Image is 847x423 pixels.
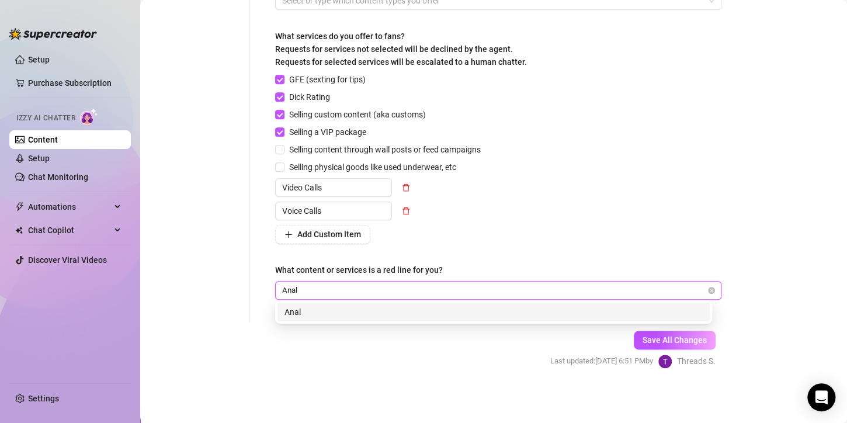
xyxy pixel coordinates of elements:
span: GFE (sexting for tips) [284,73,370,86]
button: Add Custom Item [275,225,370,244]
a: Discover Viral Videos [28,255,107,265]
img: AI Chatter [80,108,98,125]
span: Selling content through wall posts or feed campaigns [284,143,485,156]
a: Purchase Subscription [28,78,112,88]
div: What content or services is a red line for you? [275,263,443,276]
span: Automations [28,197,111,216]
label: What content or services is a red line for you? [275,263,451,276]
span: delete [402,183,410,192]
span: Threads S. [677,355,716,367]
span: Last updated: [DATE] 6:51 PM by [550,355,653,367]
span: thunderbolt [15,202,25,211]
span: Save All Changes [643,335,707,345]
span: Izzy AI Chatter [16,113,75,124]
span: plus [284,230,293,238]
span: Selling a VIP package [284,126,371,138]
img: Chat Copilot [15,226,23,234]
span: Chat Copilot [28,221,111,240]
a: Setup [28,55,50,64]
span: What services do you offer to fans? Requests for services not selected will be declined by the ag... [275,32,527,67]
input: Enter custom item [275,202,392,220]
a: Settings [28,394,59,403]
button: Save All Changes [634,331,716,349]
a: Content [28,135,58,144]
span: Selling custom content (aka customs) [284,108,431,121]
div: Anal [284,306,703,318]
img: logo-BBDzfeDw.svg [9,28,97,40]
span: Dick Rating [284,91,335,103]
input: What content or services is a red line for you? [282,283,300,297]
input: Enter custom item [275,178,392,197]
a: Chat Monitoring [28,172,88,182]
div: Open Intercom Messenger [807,383,835,411]
img: Threads Scott [658,355,672,368]
span: delete [402,207,410,215]
span: Add Custom Item [297,230,361,239]
a: Setup [28,154,50,163]
span: close-circle [708,287,715,294]
div: Anal [277,303,710,321]
span: Selling physical goods like used underwear, etc [284,161,461,174]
